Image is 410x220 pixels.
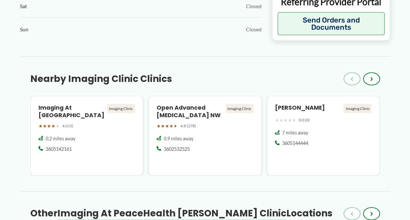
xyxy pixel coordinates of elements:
[161,121,165,130] span: ★
[20,24,28,34] span: Sun
[351,75,353,83] span: ‹
[180,122,196,129] span: 4.8 (278)
[165,121,169,130] span: ★
[38,104,105,119] h4: Imaging at [GEOGRAPHIC_DATA]
[148,96,262,175] a: Open Advanced [MEDICAL_DATA] NW Imaging Clinic ★★★★★ 4.8 (278) 0.9 miles away 3602532525
[30,207,332,219] h3: Other Locations
[282,140,308,146] span: 3605144444
[169,121,174,130] span: ★
[343,104,372,113] div: Imaging Clinic
[20,1,27,11] span: Sat
[47,121,51,130] span: ★
[278,12,385,35] button: Send Orders and Documents
[283,116,288,124] span: ★
[107,104,135,113] div: Imaging Clinic
[174,121,178,130] span: ★
[38,121,43,130] span: ★
[246,1,262,11] span: Closed
[51,121,55,130] span: ★
[246,24,262,34] span: Closed
[292,116,296,124] span: ★
[343,207,360,220] button: ‹
[30,73,172,85] h3: Nearby Imaging Clinic Clinics
[351,210,353,217] span: ‹
[46,135,75,142] span: 0.2 miles away
[30,96,144,175] a: Imaging at [GEOGRAPHIC_DATA] Imaging Clinic ★★★★★ 4.0 (5) 0.2 miles away 3605142161
[363,72,380,85] button: ›
[267,96,380,175] a: [PERSON_NAME] Imaging Clinic ★★★★★ 0.0 (0) 7 miles away 3605144444
[282,129,308,136] span: 7 miles away
[370,210,373,217] span: ›
[370,75,373,83] span: ›
[343,72,360,85] button: ‹
[57,207,286,219] span: Imaging at PeaceHealth [PERSON_NAME] Clinic
[363,207,380,220] button: ›
[62,122,73,129] span: 4.0 (5)
[288,116,292,124] span: ★
[225,104,253,113] div: Imaging Clinic
[157,121,161,130] span: ★
[275,104,341,111] h4: [PERSON_NAME]
[279,116,283,124] span: ★
[43,121,47,130] span: ★
[46,146,72,152] span: 3605142161
[55,121,60,130] span: ★
[164,146,190,152] span: 3602532525
[157,104,223,119] h4: Open Advanced [MEDICAL_DATA] NW
[275,116,279,124] span: ★
[299,116,310,123] span: 0.0 (0)
[164,135,193,142] span: 0.9 miles away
